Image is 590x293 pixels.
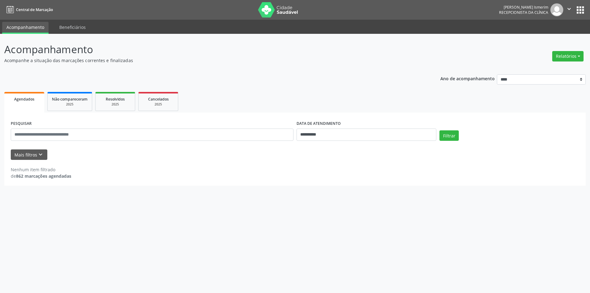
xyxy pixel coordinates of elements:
span: Resolvidos [106,97,125,102]
label: PESQUISAR [11,119,32,129]
button: apps [575,5,586,15]
a: Beneficiários [55,22,90,33]
a: Central de Marcação [4,5,53,15]
p: Acompanhamento [4,42,411,57]
div: [PERSON_NAME] Ismerim [499,5,548,10]
div: de [11,173,71,179]
p: Acompanhe a situação das marcações correntes e finalizadas [4,57,411,64]
div: 2025 [52,102,88,107]
button:  [563,3,575,16]
strong: 862 marcações agendadas [16,173,71,179]
span: Central de Marcação [16,7,53,12]
div: 2025 [100,102,131,107]
p: Ano de acompanhamento [440,74,495,82]
span: Agendados [14,97,34,102]
button: Relatórios [552,51,584,61]
label: DATA DE ATENDIMENTO [297,119,341,129]
img: img [550,3,563,16]
span: Cancelados [148,97,169,102]
span: Recepcionista da clínica [499,10,548,15]
div: 2025 [143,102,174,107]
i: keyboard_arrow_down [37,151,44,158]
div: Nenhum item filtrado [11,166,71,173]
button: Filtrar [439,130,459,141]
a: Acompanhamento [2,22,49,34]
i:  [566,6,572,12]
button: Mais filtroskeyboard_arrow_down [11,149,47,160]
span: Não compareceram [52,97,88,102]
